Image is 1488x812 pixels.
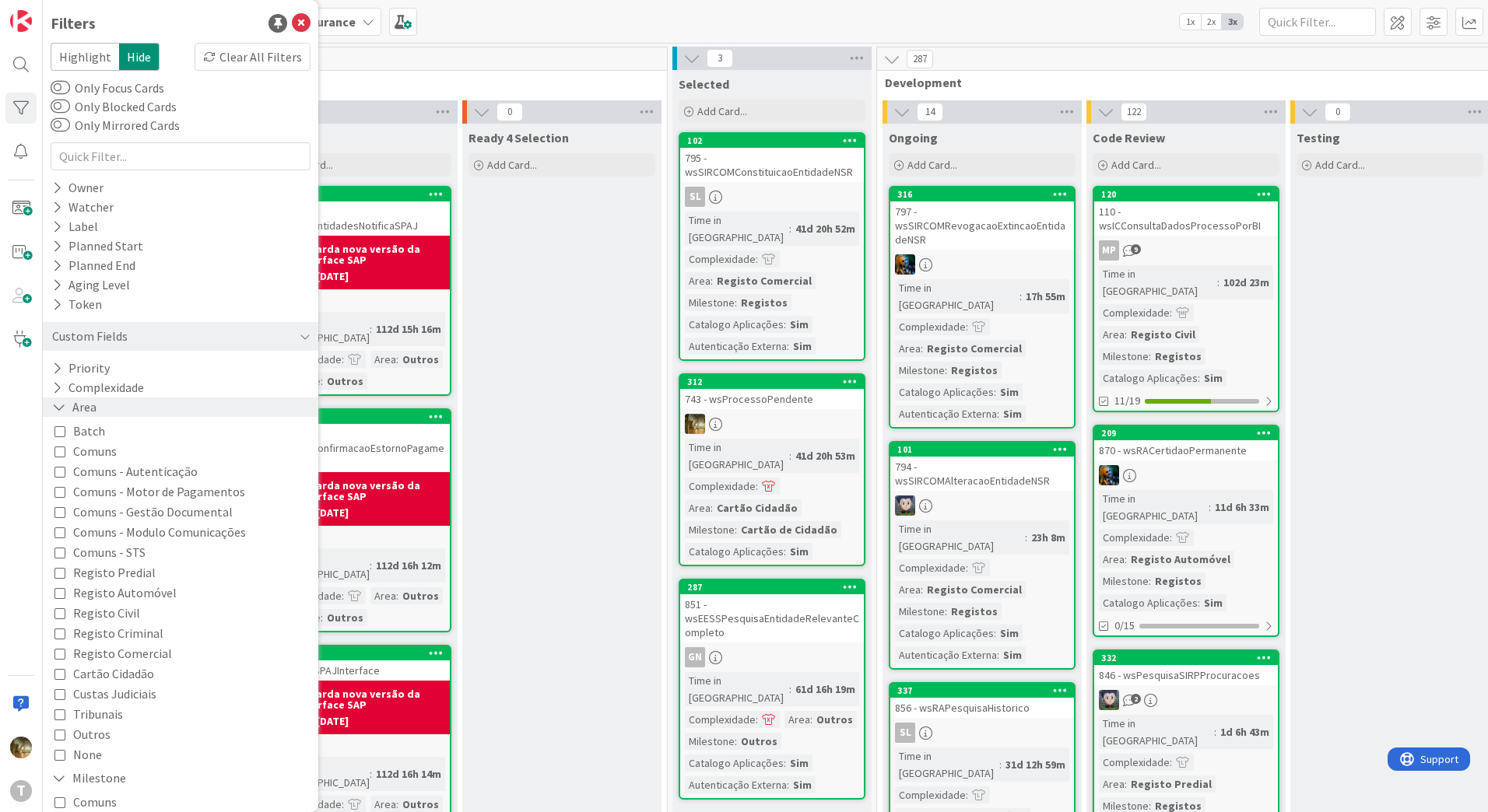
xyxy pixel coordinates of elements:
button: Only Focus Cards [51,80,70,96]
div: Milestone [1099,572,1149,590]
div: 209 [1101,428,1278,439]
div: Time in [GEOGRAPHIC_DATA] [895,279,1019,313]
div: 870 - wsRACertidaoPermanente [1094,440,1278,460]
span: 1x [1180,14,1201,30]
span: : [810,711,812,728]
div: Registo Automóvel [1127,551,1234,568]
div: Sim [786,543,812,560]
span: : [396,587,398,604]
div: 369 [273,189,450,200]
span: Cartão Cidadão [73,663,154,684]
div: 11d 6h 33m [1211,499,1273,516]
span: Ready 4 Selection [469,130,569,145]
div: 365 [273,411,450,422]
span: : [1149,348,1151,365]
span: Custas Judiciais [73,684,156,704]
img: JC [895,254,915,275]
div: Outros [398,351,443,368]
span: Comuns [73,792,117,812]
div: 61d 16h 19m [791,681,859,698]
button: Only Blocked Cards [51,99,70,114]
div: SL [680,187,864,207]
label: Only Mirrored Cards [51,116,180,135]
span: Ongoing [889,130,938,145]
div: 287 [687,582,864,593]
div: 332 [1101,653,1278,663]
div: 31d 12h 59m [1002,756,1069,773]
img: JC [10,737,32,758]
div: Time in [GEOGRAPHIC_DATA] [1099,490,1209,524]
span: : [1214,723,1216,740]
span: Add Card... [1111,158,1161,172]
div: [DATE] [316,505,349,521]
div: Autenticação Externa [895,646,997,663]
div: 112d 15h 16m [372,320,445,338]
span: Support [33,2,71,21]
div: Aging Level [51,275,132,295]
div: Sim [786,754,812,772]
div: Milestone [685,521,735,538]
div: 856 - wsRAPesquisaHistorico [890,698,1074,718]
div: Area [1099,551,1125,568]
div: SL [895,723,915,743]
span: : [945,603,947,620]
div: Sim [996,625,1023,642]
span: Registo Comercial [73,643,172,663]
div: 1137 - sapSPAJConfirmacaoEstornoPagamentos [266,424,450,472]
div: Catalogo Aplicações [895,383,994,401]
span: 2x [1201,14,1222,30]
img: JC [1099,465,1119,485]
span: : [1170,529,1172,546]
div: 846 - wsPesquisaSIRPProcuracoes [1094,665,1278,685]
button: Registo Automóvel [54,583,177,603]
img: LS [895,495,915,516]
span: None [73,744,102,765]
div: Registos [947,603,1002,620]
div: 3901136 - wsSPAJInterface [266,646,450,681]
div: Registo Comercial [923,340,1026,357]
div: Autenticação Externa [685,338,787,355]
div: 332 [1094,651,1278,665]
span: : [784,543,786,560]
span: : [735,733,737,750]
span: : [1019,288,1022,305]
span: Batch [73,421,105,441]
div: LS [1094,690,1278,710]
div: Time in [GEOGRAPHIC_DATA] [895,747,999,782]
button: Priority [51,359,111,378]
div: JC [1094,465,1278,485]
button: Comuns - Gestão Documental [54,502,233,522]
span: Upstream [57,75,647,90]
div: 1d 6h 43m [1216,723,1273,740]
span: : [997,405,999,422]
div: [DATE] [316,713,349,730]
span: Registo Civil [73,603,140,623]
div: Registos [737,294,791,311]
span: Comuns - Motor de Pagamentos [73,481,245,502]
div: Area [895,581,921,598]
div: 209 [1094,426,1278,440]
div: Milestone [895,362,945,379]
span: : [711,272,713,289]
div: Sim [999,646,1026,663]
div: 794 - wsSIRCOMAlteracaoEntidadeNSR [890,457,1074,491]
span: Selected [679,76,729,92]
div: 41d 20h 52m [791,220,859,237]
span: : [1125,326,1127,343]
div: 102795 - wsSIRCOMConstituicaoEntidadeNSR [680,134,864,182]
button: Comuns [54,441,117,461]
span: : [994,625,996,642]
span: : [1170,754,1172,771]
div: Registos [1151,348,1205,365]
div: Registos [947,362,1002,379]
label: Only Blocked Cards [51,97,177,116]
span: : [342,351,344,368]
button: Area [51,397,98,417]
div: 851 - wsEESSPesquisaEntidadeRelevanteCompleto [680,594,864,642]
div: 120 [1101,189,1278,200]
div: Catalogo Aplicações [685,754,784,772]
span: : [756,478,758,495]
div: 3691519 - prjSPAJ_EntidadesNotificaSPAJ [266,187,450,236]
div: 209870 - wsRACertidaoPermanente [1094,426,1278,460]
button: Outros [54,724,111,744]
